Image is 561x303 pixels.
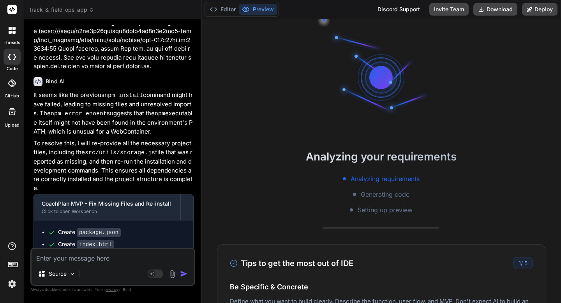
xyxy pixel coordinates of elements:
[519,260,521,266] span: 1
[4,39,20,46] label: threads
[30,6,94,14] span: track_&_field_ops_app
[51,111,107,117] code: npm error enoent
[49,270,67,278] p: Source
[201,148,561,165] h2: Analyzing your requirements
[85,150,155,156] code: src/utils/storage.js
[77,228,121,237] code: package.json
[7,65,18,72] label: code
[373,3,425,16] div: Discord Support
[155,111,165,117] code: npm
[46,78,65,85] h6: Bind AI
[77,240,114,249] code: index.html
[239,4,277,15] button: Preview
[69,271,76,277] img: Pick Models
[524,260,527,266] span: 5
[351,174,420,183] span: Analyzing requirements
[168,270,177,278] img: attachment
[34,194,180,220] button: CoachPlan MVP - Fix Missing Files and Re-installClick to open Workbench
[206,4,239,15] button: Editor
[473,3,517,16] button: Download
[513,257,533,269] div: /
[104,92,143,99] code: npm install
[34,139,194,192] p: To resolve this, I will re-provide all the necessary project files, including the file that was r...
[5,93,19,99] label: GitHub
[104,287,118,292] span: privacy
[30,286,195,293] p: Always double-check its answers. Your in Bind
[230,257,353,269] h3: Tips to get the most out of IDE
[34,91,194,136] p: It seems like the previous command might have failed, leading to missing files and unresolved imp...
[361,190,409,199] span: Generating code
[42,200,173,208] div: CoachPlan MVP - Fix Missing Files and Re-install
[5,122,19,129] label: Upload
[58,228,121,236] div: Create
[522,3,557,16] button: Deploy
[58,240,114,248] div: Create
[180,270,188,278] img: icon
[429,3,469,16] button: Invite Team
[42,208,173,215] div: Click to open Workbench
[358,205,413,215] span: Setting up preview
[5,277,19,291] img: settings
[230,282,533,292] h4: Be Specific & Concrete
